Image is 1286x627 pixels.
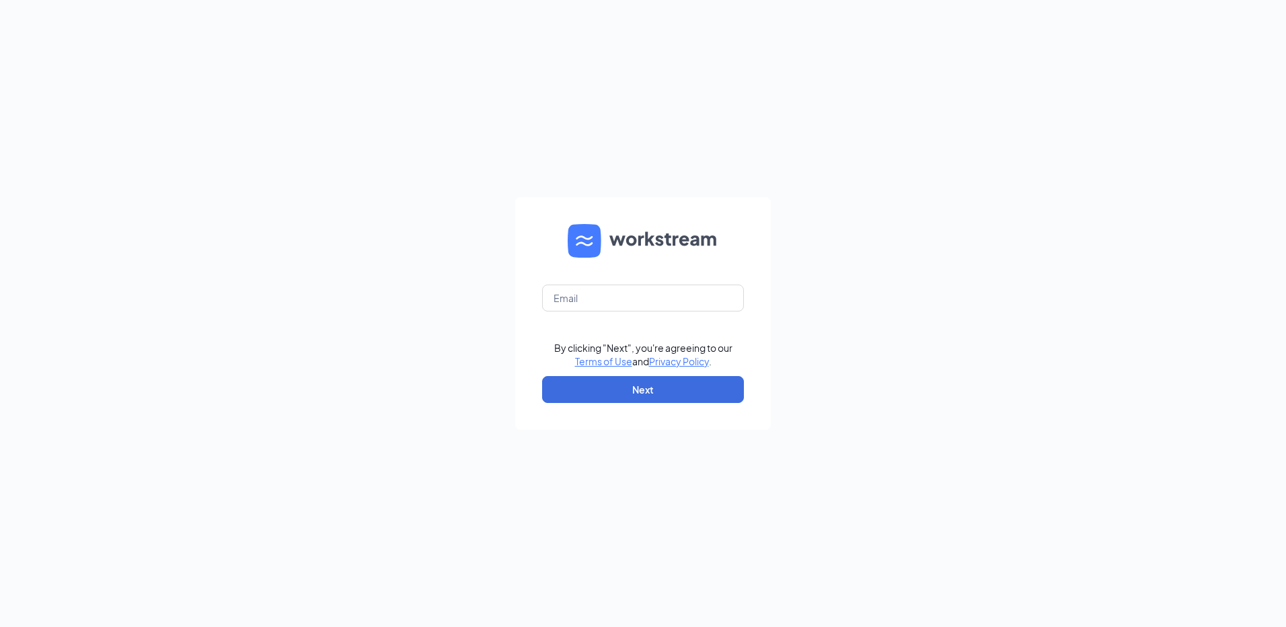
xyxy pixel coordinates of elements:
button: Next [542,376,744,403]
a: Privacy Policy [649,355,709,367]
input: Email [542,285,744,311]
a: Terms of Use [575,355,632,367]
div: By clicking "Next", you're agreeing to our and . [554,341,732,368]
img: WS logo and Workstream text [568,224,718,258]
